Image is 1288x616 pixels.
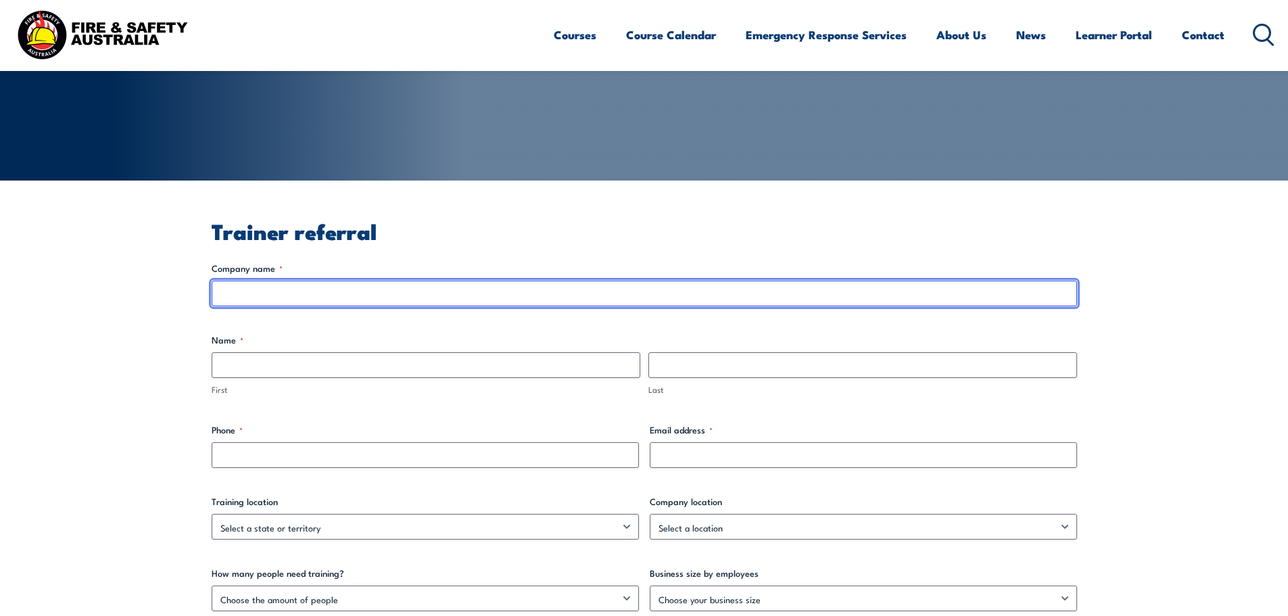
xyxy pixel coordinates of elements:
[212,567,639,580] label: How many people need training?
[746,17,907,53] a: Emergency Response Services
[650,567,1077,580] label: Business size by employees
[650,423,1077,437] label: Email address
[212,221,1077,240] h2: Trainer referral
[212,333,243,347] legend: Name
[212,423,639,437] label: Phone
[554,17,596,53] a: Courses
[212,262,1077,275] label: Company name
[1076,17,1152,53] a: Learner Portal
[936,17,986,53] a: About Us
[212,495,639,508] label: Training location
[626,17,716,53] a: Course Calendar
[648,383,1077,396] label: Last
[212,383,640,396] label: First
[650,495,1077,508] label: Company location
[1016,17,1046,53] a: News
[1182,17,1224,53] a: Contact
